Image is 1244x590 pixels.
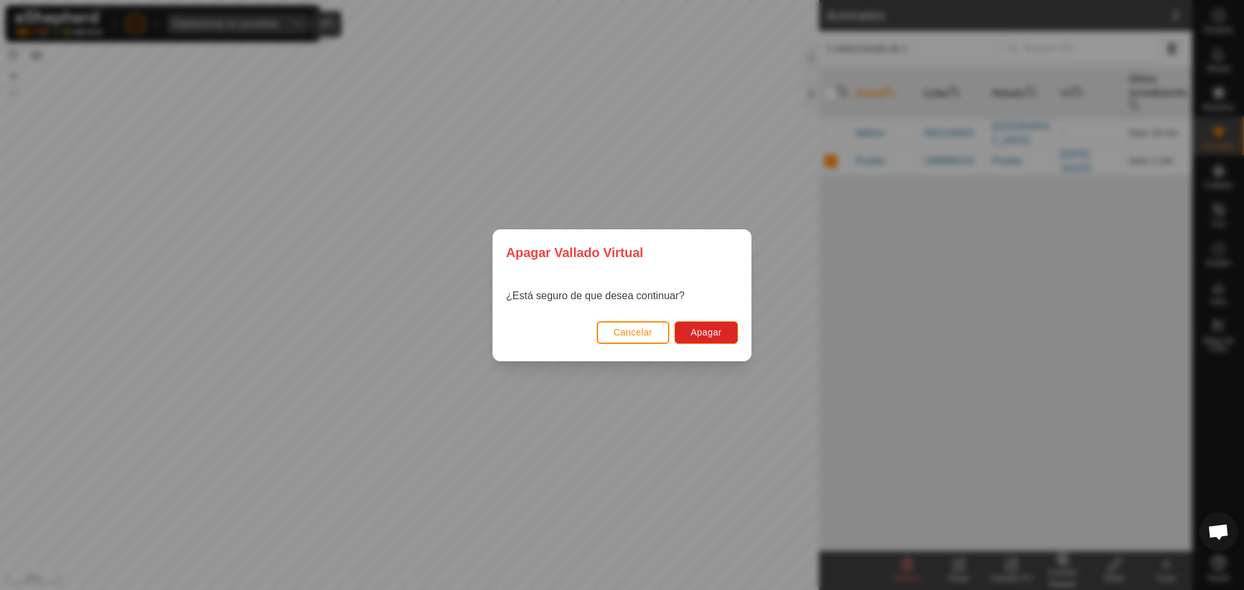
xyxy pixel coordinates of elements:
span: Apagar Vallado Virtual [506,243,643,262]
span: Apagar [691,327,722,337]
button: Cancelar [597,321,669,343]
button: Apagar [674,321,738,343]
p: ¿Está seguro de que desea continuar? [506,288,685,304]
span: Cancelar [614,327,652,337]
div: Chat abierto [1199,512,1238,551]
